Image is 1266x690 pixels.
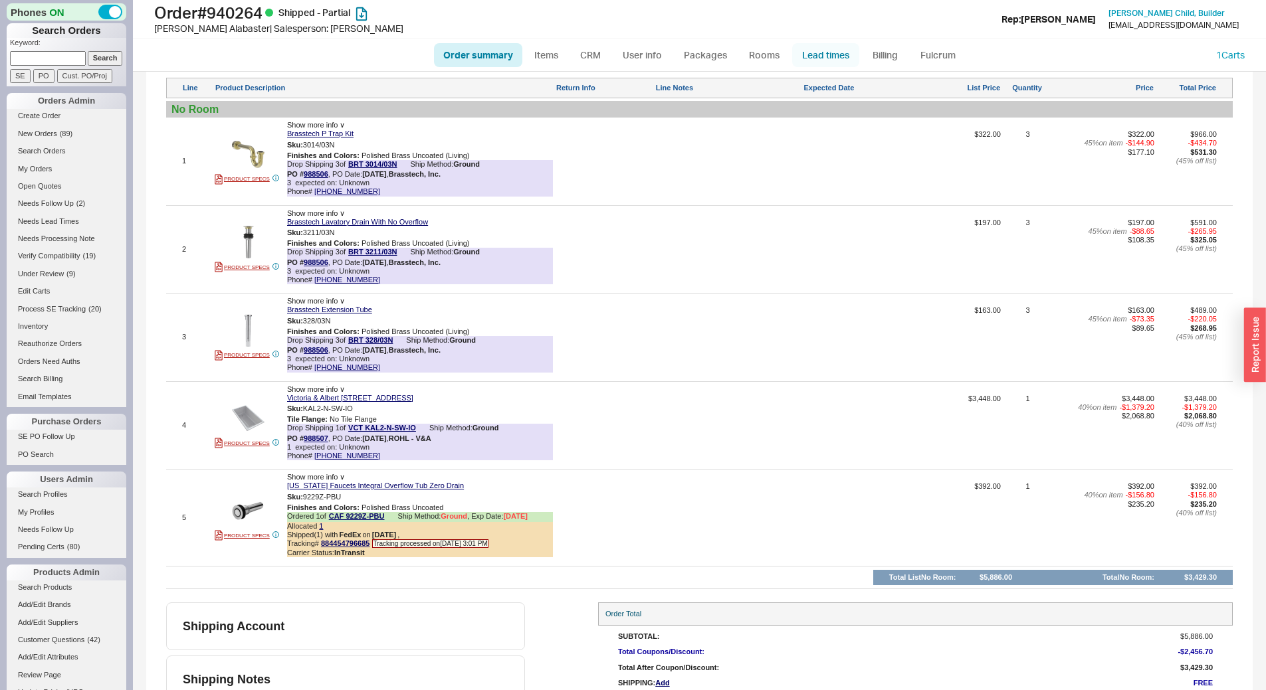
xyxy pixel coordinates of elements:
span: $3,448.00 [1122,394,1154,402]
span: ( 2 ) [76,199,85,207]
a: 1 [319,522,323,530]
a: 988506 [304,346,328,354]
div: 3 [182,333,212,341]
div: No Tile Flange [287,415,553,424]
span: $322.00 [928,130,1001,202]
b: [DATE] [362,346,386,354]
div: Line [183,84,213,92]
span: Shipped - Partial [278,7,350,18]
span: 3014/03N [303,140,335,148]
span: 45 % on item [1084,139,1122,147]
span: $197.00 [928,218,1001,290]
b: PO # [287,170,328,178]
a: Brasstech P Trap Kit [287,129,354,138]
div: Drop Shipping 3 of Ship Method: [287,160,553,179]
a: CRM [571,43,610,67]
span: - $156.80 [1126,491,1154,499]
div: Phone# [287,355,553,372]
span: expected on: Unknown [287,179,553,187]
div: [PERSON_NAME] Alabaster | Salesperson: [PERSON_NAME] [154,22,637,35]
span: $531.30 [1190,148,1217,156]
a: Add/Edit Suppliers [7,616,126,630]
span: 40 % on item [1078,403,1116,412]
div: Expected Date [804,84,925,92]
a: Inventory [7,319,126,333]
b: Ground [453,248,480,256]
a: [PHONE_NUMBER] [314,363,380,371]
div: Phone# [287,443,553,460]
span: - $156.80 [1188,491,1217,499]
span: $591.00 [1190,218,1217,226]
a: Needs Follow Up(2) [7,197,126,211]
a: PRODUCT SPECS [215,262,270,272]
a: User info [613,43,672,67]
div: Total Price [1156,84,1216,92]
a: PRODUCT SPECS [215,530,270,541]
span: ( 89 ) [60,129,73,137]
a: PO Search [7,448,126,462]
a: Victoria & Albert [STREET_ADDRESS] [287,394,413,402]
span: $3,448.00 [928,394,1001,466]
span: Sku: [287,316,303,324]
span: Verify Compatibility [18,252,80,260]
div: ( 40 % off list) [1157,509,1217,517]
span: - $265.95 [1188,227,1217,236]
div: List Price [928,84,1000,92]
div: Ordered 1 of Ship Method: [287,512,553,522]
a: Open Quotes [7,179,126,193]
a: Packages [675,43,737,67]
div: Line Notes [656,84,801,92]
span: - $1,379.20 [1119,403,1154,412]
span: Finishes and Colors : [287,503,360,511]
input: SE [10,69,31,83]
div: ( 45 % off list) [1157,333,1217,341]
input: Cust. PO/Proj [57,69,112,83]
a: Needs Processing Note [7,232,126,246]
div: SubTotal: [618,632,1153,641]
a: Create Order [7,109,126,123]
a: Orders Need Auths [7,355,126,369]
span: Show more info ∨ [287,385,345,393]
a: VCT KAL2-N-SW-IO [348,424,416,434]
span: [PERSON_NAME] Child , Builder [1108,8,1225,18]
input: PO [33,69,54,83]
span: Add [655,679,669,687]
span: $177.10 [1128,148,1154,156]
div: Rep: [PERSON_NAME] [1002,13,1096,26]
div: Phone# [287,267,553,284]
b: [DATE] [362,434,386,442]
span: Tracking processed on [DATE] 3:01 PM [372,539,488,548]
b: PO # [287,434,328,442]
span: - $220.05 [1188,315,1217,323]
span: KAL2-N-SW-IO [303,404,353,412]
div: $5,886.00 [980,573,1012,582]
div: Products Admin [7,564,126,580]
span: ( 9 ) [66,270,75,278]
span: - [1178,647,1213,656]
div: Order Total [598,602,1233,626]
div: ( 40 % off list) [1157,420,1217,429]
div: $3,429.30 [1184,573,1217,582]
b: Ground [449,336,476,344]
span: $5,886.00 [1180,632,1213,641]
a: Search Products [7,580,126,594]
div: 2 [182,245,212,254]
a: Pending Certs(80) [7,540,126,554]
span: Sku: [287,228,303,236]
span: New Orders [18,129,57,137]
span: $966.00 [1190,130,1217,138]
span: ( 42 ) [87,636,100,644]
span: Sku: [287,492,303,500]
a: Email Templates [7,390,126,404]
span: Needs Follow Up [18,525,74,533]
span: Sku: [287,140,303,148]
a: 988506 [304,258,328,266]
div: , PO Date: , [287,258,441,267]
input: Search [88,51,123,65]
div: Total No Room : [1103,573,1154,582]
a: 884454796685 [321,539,369,547]
a: Needs Follow Up [7,523,126,537]
div: , PO Date: , [287,434,431,443]
div: Purchase Orders [7,414,126,430]
a: Rooms [740,43,790,67]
